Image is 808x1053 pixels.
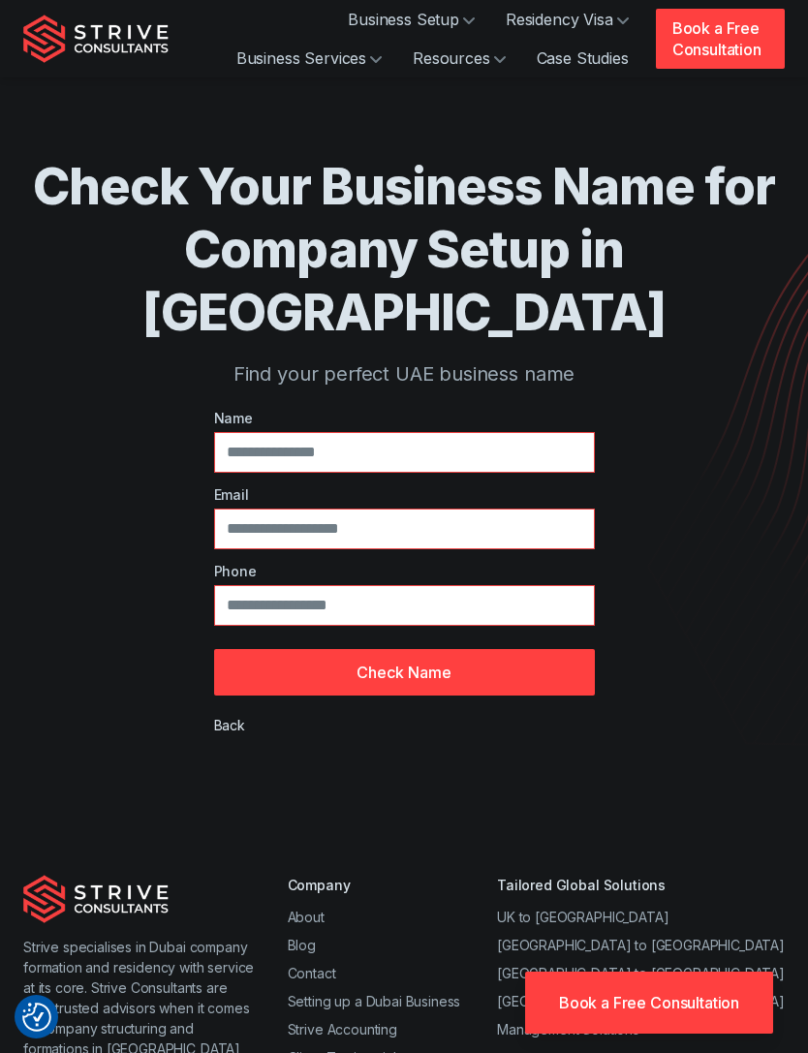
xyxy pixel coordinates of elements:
img: Revisit consent button [22,1003,51,1032]
a: Resources [397,39,521,77]
label: Phone [214,561,595,581]
p: Find your perfect UAE business name [23,359,785,388]
a: Management Solutions [497,1021,639,1038]
img: Strive Consultants [23,875,169,923]
a: About [288,909,325,925]
a: Business Services [221,39,397,77]
a: Blog [288,937,316,953]
a: Strive Accounting [288,1021,397,1038]
img: Strive Consultants [23,15,169,63]
label: Email [214,484,595,505]
a: [GEOGRAPHIC_DATA] to [GEOGRAPHIC_DATA] [497,937,785,953]
a: Case Studies [521,39,644,77]
a: Book a Free Consultation [525,972,773,1034]
div: Back [214,715,245,735]
a: Book a Free Consultation [656,9,785,69]
a: UK to [GEOGRAPHIC_DATA] [497,909,668,925]
a: [GEOGRAPHIC_DATA] to [GEOGRAPHIC_DATA] [497,965,785,981]
a: Contact [288,965,336,981]
a: Setting up a Dubai Business [288,993,461,1009]
button: Consent Preferences [22,1003,51,1032]
label: Name [214,408,595,428]
h1: Check Your Business Name for Company Setup in [GEOGRAPHIC_DATA] [23,155,785,344]
div: Tailored Global Solutions [497,875,785,895]
button: Check Name [214,649,595,696]
div: Company [288,875,461,895]
a: [GEOGRAPHIC_DATA] to [GEOGRAPHIC_DATA] [497,993,785,1009]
